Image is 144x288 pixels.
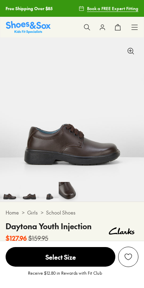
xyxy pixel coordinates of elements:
a: Home [6,209,19,216]
img: Vendor logo [105,220,138,241]
a: Girls [27,209,38,216]
span: Select Size [6,247,115,267]
h4: Daytona Youth Injection [6,220,92,232]
img: 7-114116_1 [59,182,78,202]
button: Add to Wishlist [118,247,138,267]
img: 5-114114_1 [20,182,39,202]
a: Book a FREE Expert Fitting [79,2,138,15]
p: Receive $12.80 in Rewards with Fit Club [28,270,102,282]
b: $127.96 [6,233,27,243]
img: 6-114115_1 [39,182,59,202]
a: School Shoes [46,209,75,216]
s: $159.95 [28,233,48,243]
div: > > [6,209,138,216]
a: Shoes & Sox [6,21,51,33]
img: SNS_Logo_Responsive.svg [6,21,51,33]
span: Book a FREE Expert Fitting [87,5,138,12]
button: Select Size [6,247,115,267]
